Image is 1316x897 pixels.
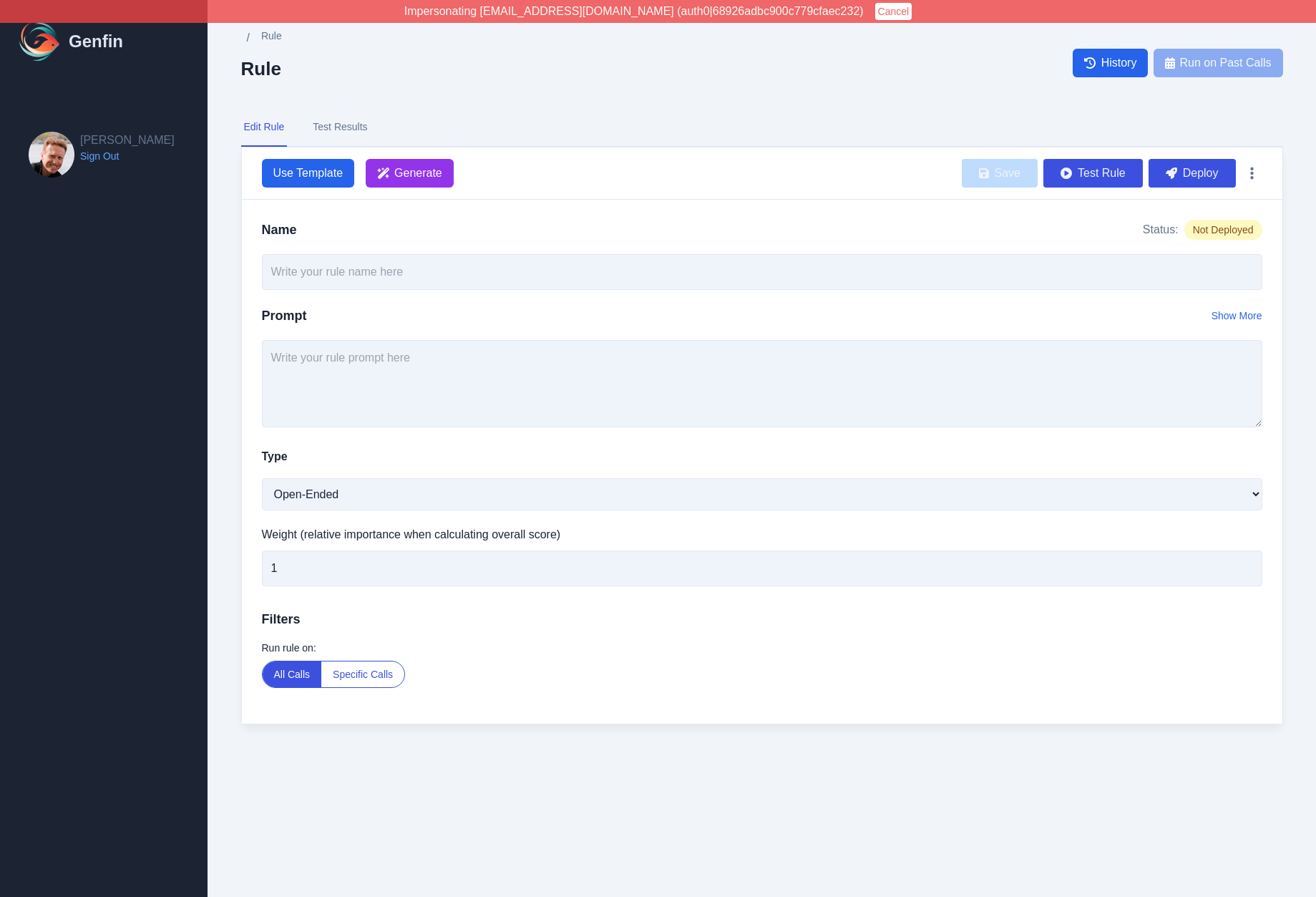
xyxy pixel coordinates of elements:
input: Write your rule name here [262,254,1262,290]
button: Run on Past Calls [1154,49,1282,77]
span: Not Deployed [1184,220,1262,240]
h2: [PERSON_NAME] [80,132,175,149]
span: History [1101,54,1137,72]
button: Use Template [262,159,355,188]
h2: Name [262,220,297,240]
label: Type [262,448,288,465]
h1: Genfin [69,30,123,53]
span: / [247,29,250,47]
label: Run rule on: [262,641,1262,655]
span: Run on Past Calls [1179,54,1271,72]
button: Show More [1212,309,1262,323]
button: Generate [366,159,454,188]
span: Status: [1143,221,1179,238]
img: Brian Dunagan [29,132,74,178]
button: Deploy [1149,159,1236,188]
h2: Prompt [262,306,307,326]
a: History [1073,49,1149,77]
button: Specific Calls [321,661,404,687]
label: Weight (relative importance when calculating overall score) [262,526,1262,543]
img: Logo [17,19,63,64]
h2: Rule [241,58,282,79]
button: All Calls [263,661,322,687]
button: Save [962,159,1038,188]
button: Test Results [310,108,370,147]
button: Cancel [875,3,912,20]
button: Edit Rule [241,108,288,147]
a: Sign Out [80,149,175,163]
span: Generate [394,165,442,182]
button: Test Rule [1043,159,1143,188]
h3: Filters [262,609,1262,629]
span: Rule [261,29,282,43]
